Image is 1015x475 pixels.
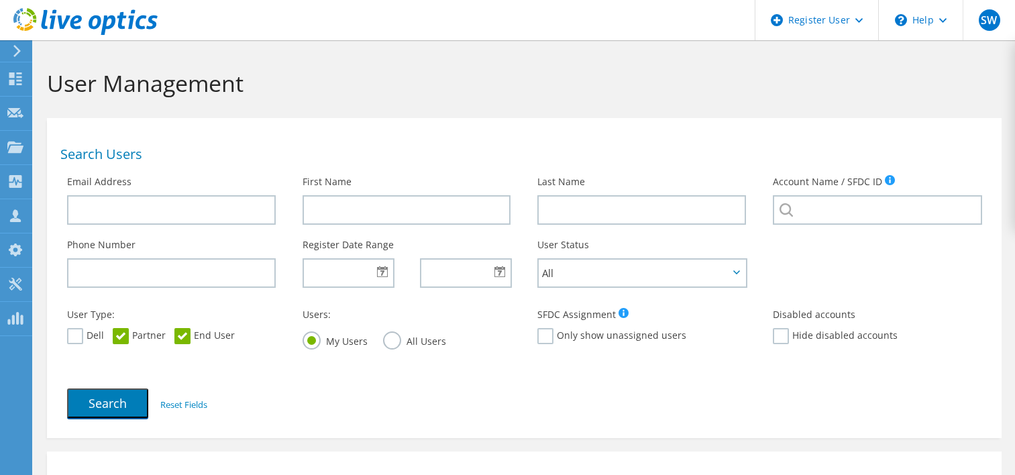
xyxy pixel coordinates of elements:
h1: User Management [47,69,995,97]
label: Users: [303,308,331,321]
label: Phone Number [67,238,136,252]
svg: \n [895,14,907,26]
a: Reset Fields [160,399,207,411]
label: Partner [113,328,166,344]
label: User Status [537,238,589,252]
label: Register Date Range [303,238,394,252]
label: First Name [303,175,352,189]
label: Dell [67,328,104,344]
label: Last Name [537,175,585,189]
span: SW [979,9,1000,31]
h1: Search Users [60,148,981,161]
span: All [542,265,729,281]
label: Hide disabled accounts [773,328,898,344]
label: Email Address [67,175,131,189]
label: All Users [383,331,446,348]
label: Only show unassigned users [537,328,686,344]
label: User Type: [67,308,115,321]
label: End User [174,328,235,344]
label: Account Name / SFDC ID [773,175,882,189]
label: Disabled accounts [773,308,855,321]
label: SFDC Assignment [537,308,616,321]
button: Search [67,388,148,418]
label: My Users [303,331,368,348]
